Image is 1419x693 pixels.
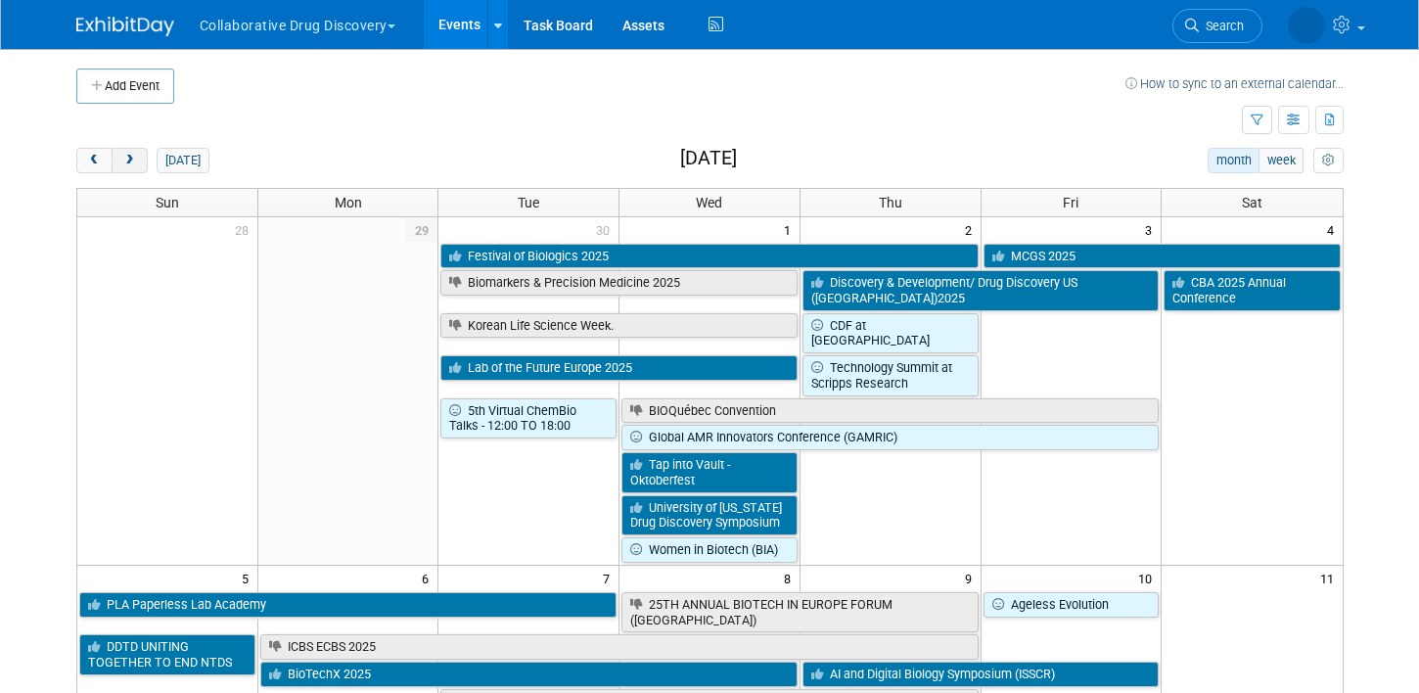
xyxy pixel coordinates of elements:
a: Tap into Vault - Oktoberfest [621,452,798,492]
a: Festival of Biologics 2025 [440,244,978,269]
button: prev [76,148,113,173]
a: AI and Digital Biology Symposium (ISSCR) [802,662,1159,687]
img: Katarina Vucetic [1288,7,1325,44]
span: Wed [696,195,722,210]
a: Technology Summit at Scripps Research [802,355,979,395]
a: CBA 2025 Annual Conference [1164,270,1340,310]
span: 10 [1136,566,1161,590]
span: Sun [156,195,179,210]
button: week [1259,148,1304,173]
a: MCGS 2025 [984,244,1341,269]
a: CDF at [GEOGRAPHIC_DATA] [802,313,979,353]
a: How to sync to an external calendar... [1125,76,1344,91]
span: 3 [1143,217,1161,242]
button: [DATE] [157,148,208,173]
span: Search [1199,19,1244,33]
span: 9 [963,566,981,590]
span: 5 [240,566,257,590]
i: Personalize Calendar [1322,155,1335,167]
a: 5th Virtual ChemBio Talks - 12:00 TO 18:00 [440,398,617,439]
a: BIOQuébec Convention [621,398,1159,424]
a: BioTechX 2025 [260,662,798,687]
a: Global AMR Innovators Conference (GAMRIC) [621,425,1159,450]
a: Korean Life Science Week. [440,313,797,339]
a: Ageless Evolution [984,592,1160,618]
a: Discovery & Development/ Drug Discovery US ([GEOGRAPHIC_DATA])2025 [802,270,1159,310]
button: next [112,148,148,173]
span: 7 [601,566,618,590]
span: 4 [1325,217,1343,242]
span: Sat [1242,195,1262,210]
span: 29 [405,217,437,242]
span: 8 [782,566,800,590]
a: Search [1172,9,1262,43]
span: Fri [1063,195,1078,210]
a: PLA Paperless Lab Academy [79,592,618,618]
a: University of [US_STATE] Drug Discovery Symposium [621,495,798,535]
span: 30 [594,217,618,242]
a: DDTD UNITING TOGETHER TO END NTDS [79,634,255,674]
a: Lab of the Future Europe 2025 [440,355,797,381]
img: ExhibitDay [76,17,174,36]
span: 11 [1318,566,1343,590]
a: 25TH ANNUAL BIOTECH IN EUROPE FORUM ([GEOGRAPHIC_DATA]) [621,592,978,632]
span: Mon [335,195,362,210]
span: Thu [879,195,902,210]
a: Women in Biotech (BIA) [621,537,798,563]
h2: [DATE] [680,148,737,169]
a: ICBS ECBS 2025 [260,634,979,660]
span: 1 [782,217,800,242]
span: 6 [420,566,437,590]
span: 28 [233,217,257,242]
button: Add Event [76,69,174,104]
a: Biomarkers & Precision Medicine 2025 [440,270,797,296]
span: Tue [518,195,539,210]
span: 2 [963,217,981,242]
button: month [1208,148,1259,173]
button: myCustomButton [1313,148,1343,173]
